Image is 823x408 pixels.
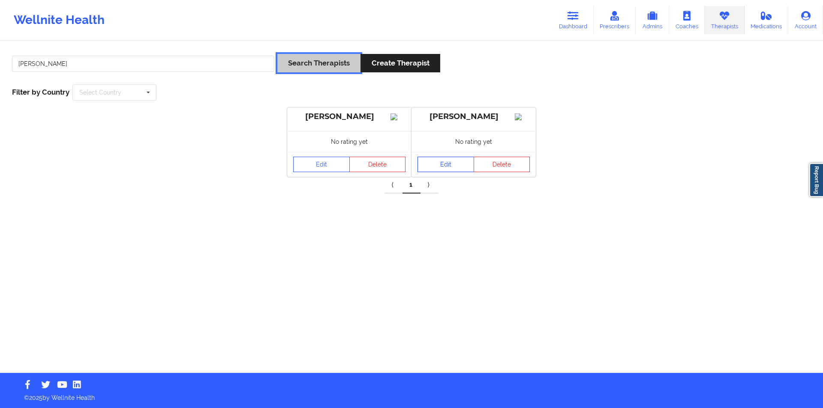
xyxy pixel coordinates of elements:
a: Next item [421,176,439,194]
a: 1 [402,176,421,194]
a: Admins [636,6,669,34]
a: Medications [745,6,789,34]
button: Search Therapists [277,54,360,72]
a: Prescribers [594,6,636,34]
button: Create Therapist [360,54,440,72]
a: Previous item [384,176,402,194]
input: Search Keywords [12,56,274,72]
div: [PERSON_NAME] [418,112,530,122]
p: © 2025 by Wellnite Health [18,387,805,402]
div: [PERSON_NAME] [293,112,405,122]
span: Filter by Country [12,88,69,96]
a: Account [788,6,823,34]
img: Image%2Fplaceholer-image.png [390,113,405,120]
div: No rating yet [411,131,536,152]
div: Select Country [79,89,121,95]
button: Delete [474,157,530,172]
a: Dashboard [553,6,594,34]
div: Pagination Navigation [384,176,439,194]
div: No rating yet [287,131,411,152]
a: Coaches [669,6,705,34]
a: Report Bug [809,163,823,197]
a: Therapists [705,6,745,34]
img: Image%2Fplaceholer-image.png [515,113,530,120]
a: Edit [418,157,474,172]
a: Edit [293,157,350,172]
button: Delete [349,157,406,172]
